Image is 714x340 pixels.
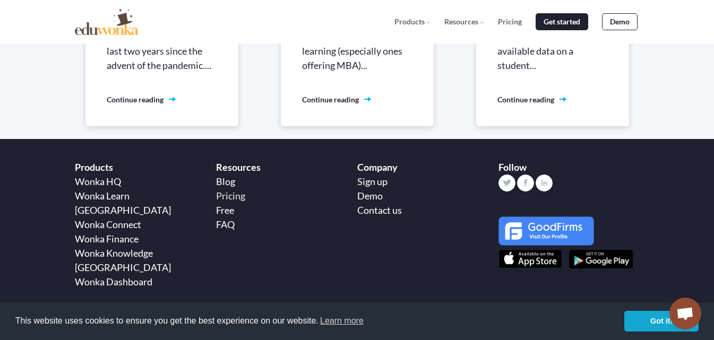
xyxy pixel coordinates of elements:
[497,94,608,105] div: Continue reading
[302,94,412,105] div: Continue reading
[319,313,365,329] a: learn more about cookies
[498,160,640,175] p: Follow
[75,276,152,287] a: Wonka Dashboard
[357,204,402,216] a: Contact us
[75,261,171,273] a: [GEOGRAPHIC_DATA]
[75,8,139,35] img: Educational Data Analytics | Eduwonka
[75,160,216,175] p: Products
[498,249,562,268] img: Eduwonka's app store app download
[75,176,121,187] a: Wonka HQ
[216,160,357,175] p: Resources
[357,176,388,187] a: Sign up
[357,190,383,202] a: Demo
[15,313,616,329] span: This website uses cookies to ensure you get the best experience on our website.
[517,175,534,191] img: Eduwonka's facebook page
[569,250,633,268] img: Eduwonka's play store app download
[498,216,594,246] img: GoodFirms Badge
[498,175,515,191] img: Eduwonka's twitter account
[216,204,234,216] a: Free
[75,219,141,230] a: Wonka Connect
[216,190,245,202] a: Pricing
[536,175,553,191] img: Eduwonka's company details on linkedin
[498,18,522,27] a: Pricing
[536,13,588,31] a: Get started
[216,176,235,187] a: Blog
[75,233,139,245] a: Wonka Finance
[216,219,235,230] a: FAQ
[75,247,153,259] a: Wonka Knowledge
[75,190,130,202] a: Wonka Learn
[602,13,638,31] a: Demo
[357,160,498,175] p: Company
[624,311,699,332] a: dismiss cookie message
[107,94,217,105] div: Continue reading
[75,204,171,216] a: [GEOGRAPHIC_DATA]
[669,298,701,329] a: Open chat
